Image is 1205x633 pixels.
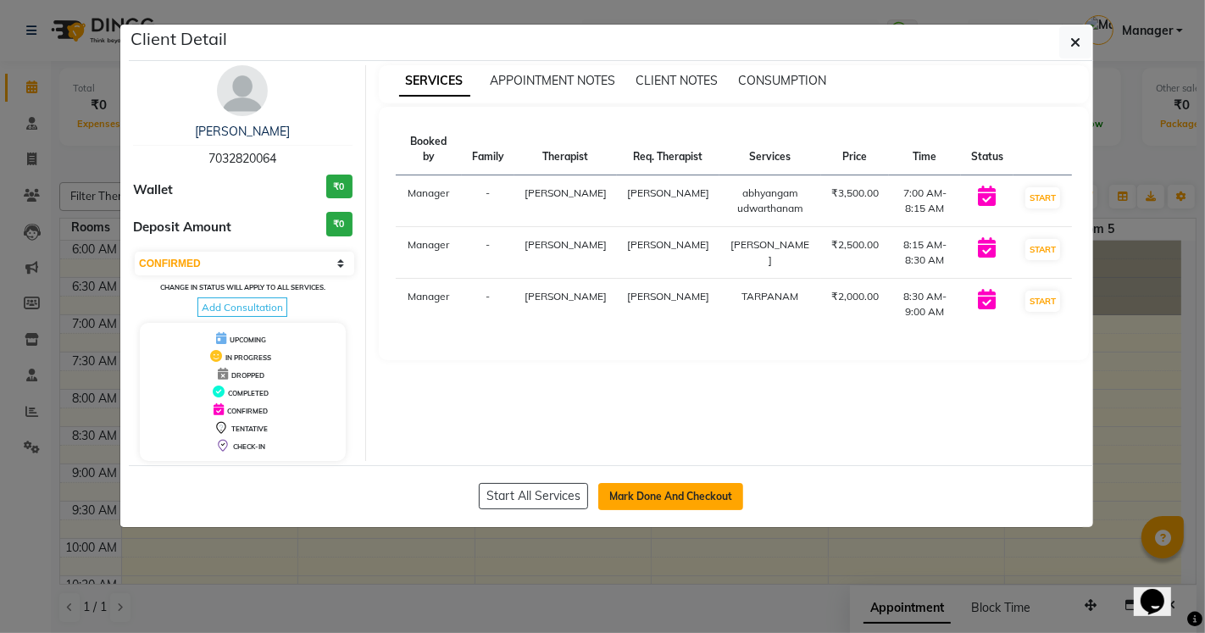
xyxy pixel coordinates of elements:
[396,124,462,175] th: Booked by
[396,175,462,227] td: Manager
[831,289,879,304] div: ₹2,000.00
[627,238,709,251] span: [PERSON_NAME]
[399,66,470,97] span: SERVICES
[225,353,271,362] span: IN PROGRESS
[617,124,719,175] th: Req. Therapist
[1025,187,1060,208] button: START
[231,371,264,380] span: DROPPED
[462,175,514,227] td: -
[231,425,268,433] span: TENTATIVE
[1025,239,1060,260] button: START
[195,124,290,139] a: [PERSON_NAME]
[160,283,325,292] small: Change in status will apply to all services.
[821,124,889,175] th: Price
[208,151,276,166] span: 7032820064
[739,73,827,88] span: CONSUMPTION
[230,336,266,344] span: UPCOMING
[462,124,514,175] th: Family
[326,175,353,199] h3: ₹0
[514,124,617,175] th: Therapist
[889,279,961,330] td: 8:30 AM-9:00 AM
[228,389,269,397] span: COMPLETED
[130,26,227,52] h5: Client Detail
[491,73,616,88] span: APPOINTMENT NOTES
[525,290,607,303] span: [PERSON_NAME]
[636,73,719,88] span: CLIENT NOTES
[730,186,811,216] div: abhyangam udwarthanam
[730,289,811,304] div: TARPANAM
[525,186,607,199] span: [PERSON_NAME]
[525,238,607,251] span: [PERSON_NAME]
[133,180,173,200] span: Wallet
[233,442,265,451] span: CHECK-IN
[719,124,821,175] th: Services
[227,407,268,415] span: CONFIRMED
[831,237,879,253] div: ₹2,500.00
[462,227,514,279] td: -
[326,212,353,236] h3: ₹0
[889,227,961,279] td: 8:15 AM-8:30 AM
[730,237,811,268] div: [PERSON_NAME]
[197,297,287,317] span: Add Consultation
[627,186,709,199] span: [PERSON_NAME]
[133,218,231,237] span: Deposit Amount
[961,124,1013,175] th: Status
[396,227,462,279] td: Manager
[889,124,961,175] th: Time
[889,175,961,227] td: 7:00 AM-8:15 AM
[627,290,709,303] span: [PERSON_NAME]
[217,65,268,116] img: avatar
[831,186,879,201] div: ₹3,500.00
[598,483,743,510] button: Mark Done And Checkout
[1134,565,1188,616] iframe: chat widget
[462,279,514,330] td: -
[1025,291,1060,312] button: START
[479,483,588,509] button: Start All Services
[396,279,462,330] td: Manager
